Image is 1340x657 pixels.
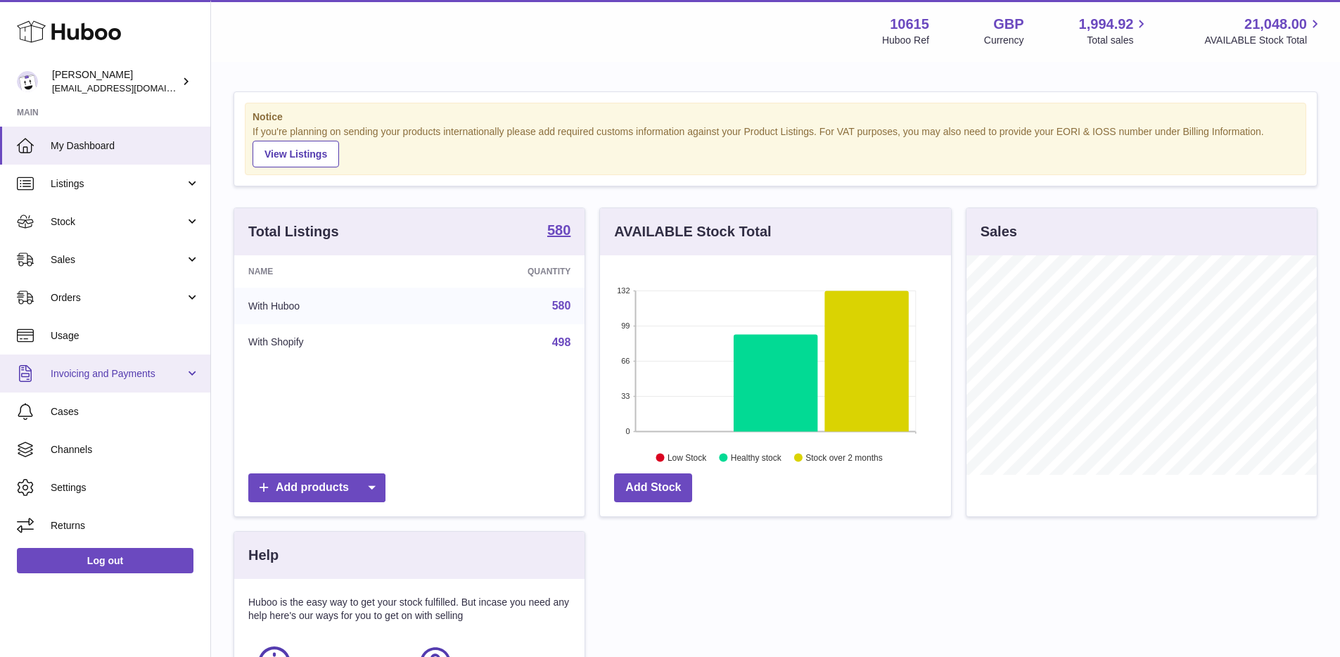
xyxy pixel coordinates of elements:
[248,473,385,502] a: Add products
[626,427,630,435] text: 0
[614,222,771,241] h3: AVAILABLE Stock Total
[1087,34,1149,47] span: Total sales
[981,222,1017,241] h3: Sales
[52,82,207,94] span: [EMAIL_ADDRESS][DOMAIN_NAME]
[253,141,339,167] a: View Listings
[882,34,929,47] div: Huboo Ref
[51,405,200,419] span: Cases
[423,255,585,288] th: Quantity
[622,321,630,330] text: 99
[806,452,883,462] text: Stock over 2 months
[51,519,200,532] span: Returns
[622,392,630,400] text: 33
[1204,15,1323,47] a: 21,048.00 AVAILABLE Stock Total
[51,139,200,153] span: My Dashboard
[993,15,1023,34] strong: GBP
[52,68,179,95] div: [PERSON_NAME]
[51,329,200,343] span: Usage
[51,215,185,229] span: Stock
[51,367,185,381] span: Invoicing and Payments
[984,34,1024,47] div: Currency
[614,473,692,502] a: Add Stock
[617,286,630,295] text: 132
[547,223,570,240] a: 580
[234,324,423,361] td: With Shopify
[253,110,1298,124] strong: Notice
[51,253,185,267] span: Sales
[1079,15,1134,34] span: 1,994.92
[890,15,929,34] strong: 10615
[1079,15,1150,47] a: 1,994.92 Total sales
[253,125,1298,167] div: If you're planning on sending your products internationally please add required customs informati...
[668,452,707,462] text: Low Stock
[51,443,200,457] span: Channels
[547,223,570,237] strong: 580
[622,357,630,365] text: 66
[51,291,185,305] span: Orders
[17,548,193,573] a: Log out
[731,452,782,462] text: Healthy stock
[17,71,38,92] img: fulfillment@fable.com
[552,336,571,348] a: 498
[552,300,571,312] a: 580
[51,177,185,191] span: Listings
[1244,15,1307,34] span: 21,048.00
[1204,34,1323,47] span: AVAILABLE Stock Total
[248,222,339,241] h3: Total Listings
[51,481,200,495] span: Settings
[248,596,570,623] p: Huboo is the easy way to get your stock fulfilled. But incase you need any help here's our ways f...
[248,546,279,565] h3: Help
[234,255,423,288] th: Name
[234,288,423,324] td: With Huboo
